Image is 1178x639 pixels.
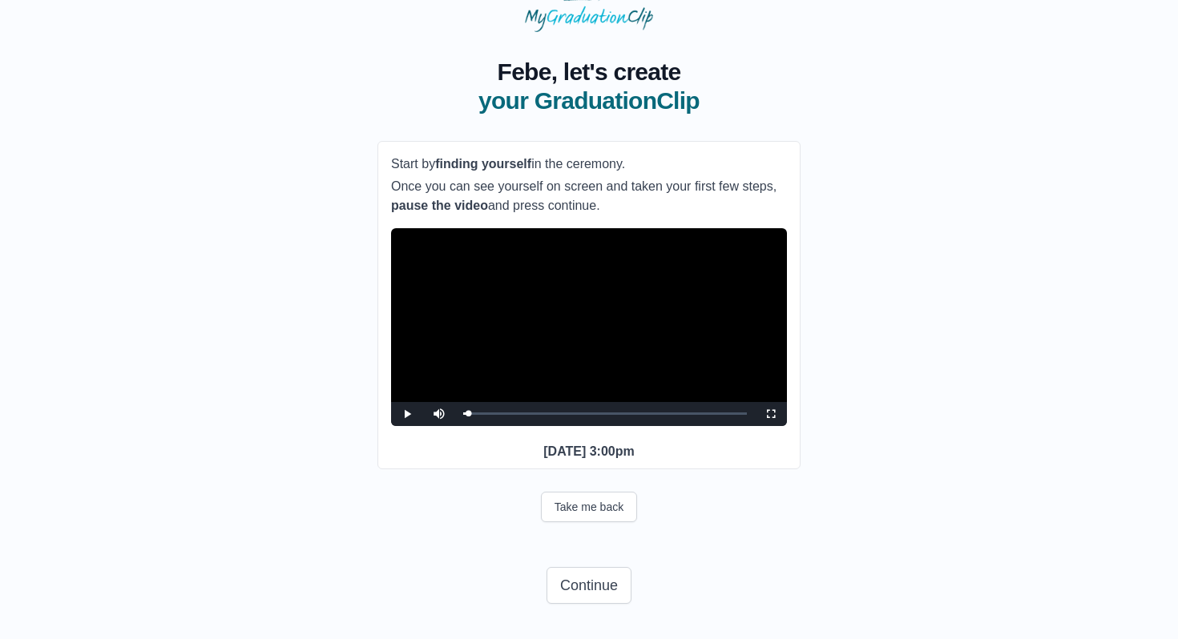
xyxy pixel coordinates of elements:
[547,567,631,604] button: Continue
[478,86,700,115] span: your GraduationClip
[755,402,787,426] button: Fullscreen
[391,177,787,215] p: Once you can see yourself on screen and taken your first few steps, and press continue.
[541,492,637,522] button: Take me back
[391,155,787,174] p: Start by in the ceremony.
[391,402,423,426] button: Play
[391,199,488,212] b: pause the video
[463,412,747,415] div: Progress Bar
[478,58,700,86] span: Febe, let's create
[435,157,531,171] b: finding yourself
[391,228,787,426] div: Video Player
[423,402,455,426] button: Mute
[391,442,787,461] p: [DATE] 3:00pm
